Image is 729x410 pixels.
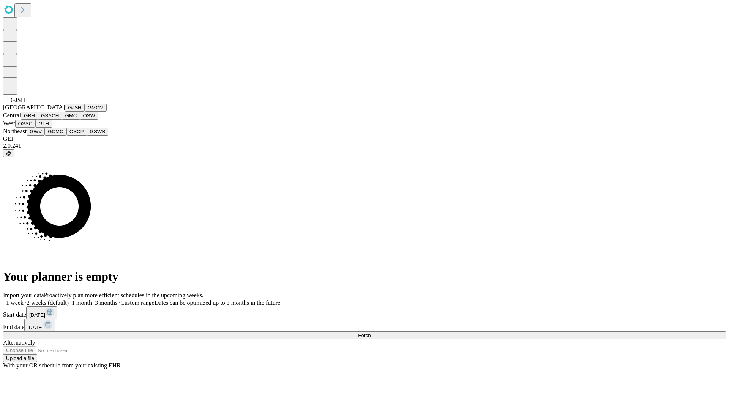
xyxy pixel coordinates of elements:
[85,104,107,112] button: GMCM
[3,270,726,284] h1: Your planner is empty
[3,112,21,118] span: Central
[62,112,80,120] button: GMC
[26,306,57,319] button: [DATE]
[38,112,62,120] button: GSACH
[3,362,121,369] span: With your OR schedule from your existing EHR
[65,104,85,112] button: GJSH
[27,325,43,330] span: [DATE]
[358,333,371,338] span: Fetch
[3,142,726,149] div: 2.0.241
[87,128,109,136] button: GSWB
[11,97,25,103] span: GJSH
[3,120,15,126] span: West
[45,128,66,136] button: GCMC
[24,319,55,331] button: [DATE]
[3,104,65,110] span: [GEOGRAPHIC_DATA]
[15,120,36,128] button: OSSC
[155,300,282,306] span: Dates can be optimized up to 3 months in the future.
[3,292,44,298] span: Import your data
[95,300,117,306] span: 3 months
[6,300,24,306] span: 1 week
[3,331,726,339] button: Fetch
[6,150,11,156] span: @
[3,306,726,319] div: Start date
[21,112,38,120] button: GBH
[3,319,726,331] div: End date
[66,128,87,136] button: OSCP
[72,300,92,306] span: 1 month
[44,292,204,298] span: Proactively plan more efficient schedules in the upcoming weeks.
[3,128,27,134] span: Northeast
[3,339,35,346] span: Alternatively
[3,136,726,142] div: GEI
[3,149,14,157] button: @
[35,120,52,128] button: GLH
[29,312,45,318] span: [DATE]
[3,354,37,362] button: Upload a file
[80,112,98,120] button: OSW
[27,300,69,306] span: 2 weeks (default)
[120,300,154,306] span: Custom range
[27,128,45,136] button: GWV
